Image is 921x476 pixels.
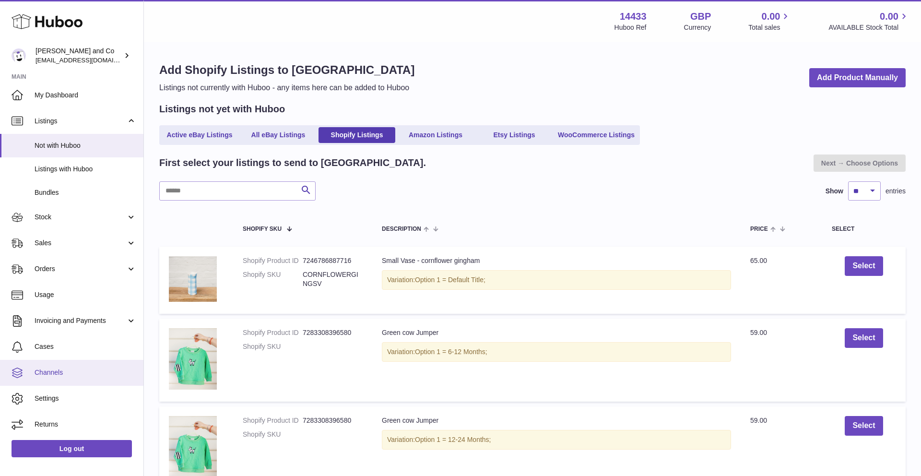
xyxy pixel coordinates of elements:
[243,430,303,439] dt: Shopify SKU
[684,23,711,32] div: Currency
[159,103,285,116] h2: Listings not yet with Huboo
[243,226,282,232] span: Shopify SKU
[303,256,363,265] dd: 7246786887716
[382,416,731,425] div: Green cow Jumper
[303,270,363,288] dd: CORNFLOWERGINGSV
[845,256,883,276] button: Select
[750,226,768,232] span: Price
[35,141,136,150] span: Not with Huboo
[382,256,731,265] div: Small Vase - cornflower gingham
[35,368,136,377] span: Channels
[303,416,363,425] dd: 7283308396580
[382,328,731,337] div: Green cow Jumper
[748,10,791,32] a: 0.00 Total sales
[161,127,238,143] a: Active eBay Listings
[415,436,491,443] span: Option 1 = 12-24 Months;
[750,416,767,424] span: 59.00
[169,328,217,390] img: FullSizeRender_5fb567a4-0d9f-4136-bea8-56379c5bb426.jpg
[35,420,136,429] span: Returns
[382,270,731,290] div: Variation:
[415,276,485,284] span: Option 1 = Default Title;
[476,127,553,143] a: Etsy Listings
[159,83,414,93] p: Listings not currently with Huboo - any items here can be added to Huboo
[750,329,767,336] span: 59.00
[35,316,126,325] span: Invoicing and Payments
[828,23,909,32] span: AVAILABLE Stock Total
[828,10,909,32] a: 0.00 AVAILABLE Stock Total
[415,348,487,356] span: Option 1 = 6-12 Months;
[35,213,126,222] span: Stock
[620,10,647,23] strong: 14433
[35,91,136,100] span: My Dashboard
[750,257,767,264] span: 65.00
[809,68,906,88] a: Add Product Manually
[35,188,136,197] span: Bundles
[12,440,132,457] a: Log out
[35,117,126,126] span: Listings
[35,56,141,64] span: [EMAIL_ADDRESS][DOMAIN_NAME]
[35,47,122,65] div: [PERSON_NAME] and Co
[614,23,647,32] div: Huboo Ref
[845,416,883,436] button: Select
[826,187,843,196] label: Show
[35,165,136,174] span: Listings with Huboo
[159,156,426,169] h2: First select your listings to send to [GEOGRAPHIC_DATA].
[690,10,711,23] strong: GBP
[240,127,317,143] a: All eBay Listings
[243,270,303,288] dt: Shopify SKU
[35,264,126,274] span: Orders
[832,226,896,232] div: Select
[159,62,414,78] h1: Add Shopify Listings to [GEOGRAPHIC_DATA]
[12,48,26,63] img: kirsty@nossandco.com.au
[382,430,731,450] div: Variation:
[880,10,898,23] span: 0.00
[243,416,303,425] dt: Shopify Product ID
[382,226,421,232] span: Description
[169,256,217,302] img: C0EE48E3-4A63-46F2-99F8-E6A26F615AEB.jpg
[243,256,303,265] dt: Shopify Product ID
[845,328,883,348] button: Select
[555,127,638,143] a: WooCommerce Listings
[382,342,731,362] div: Variation:
[886,187,906,196] span: entries
[243,342,303,351] dt: Shopify SKU
[35,394,136,403] span: Settings
[319,127,395,143] a: Shopify Listings
[748,23,791,32] span: Total sales
[303,328,363,337] dd: 7283308396580
[35,238,126,248] span: Sales
[35,342,136,351] span: Cases
[35,290,136,299] span: Usage
[397,127,474,143] a: Amazon Listings
[243,328,303,337] dt: Shopify Product ID
[762,10,780,23] span: 0.00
